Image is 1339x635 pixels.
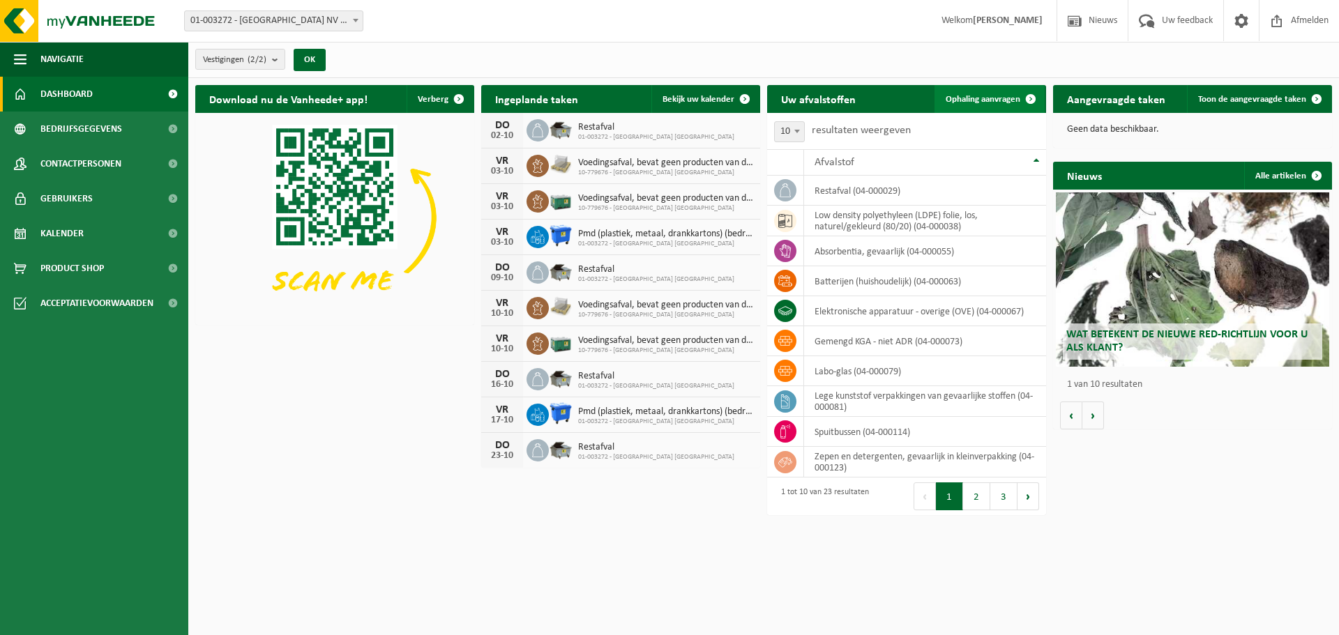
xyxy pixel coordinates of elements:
[578,169,753,177] span: 10-779676 - [GEOGRAPHIC_DATA] [GEOGRAPHIC_DATA]
[578,240,753,248] span: 01-003272 - [GEOGRAPHIC_DATA] [GEOGRAPHIC_DATA]
[578,264,734,275] span: Restafval
[804,356,1046,386] td: labo-glas (04-000079)
[804,206,1046,236] td: low density polyethyleen (LDPE) folie, los, naturel/gekleurd (80/20) (04-000038)
[248,55,266,64] count: (2/2)
[488,298,516,309] div: VR
[973,15,1043,26] strong: [PERSON_NAME]
[549,153,573,176] img: LP-PA-00000-WDN-11
[549,437,573,461] img: WB-5000-GAL-GY-01
[1060,401,1082,429] button: Vorige
[407,85,473,113] button: Verberg
[578,311,753,319] span: 10-779676 - [GEOGRAPHIC_DATA] [GEOGRAPHIC_DATA]
[195,49,285,70] button: Vestigingen(2/2)
[1244,162,1331,190] a: Alle artikelen
[578,442,734,453] span: Restafval
[804,176,1046,206] td: restafval (04-000029)
[1066,329,1308,353] span: Wat betekent de nieuwe RED-richtlijn voor u als klant?
[990,482,1018,510] button: 3
[812,125,911,136] label: resultaten weergeven
[488,440,516,451] div: DO
[1067,380,1325,390] p: 1 van 10 resultaten
[195,85,381,112] h2: Download nu de Vanheede+ app!
[578,346,753,355] span: 10-779676 - [GEOGRAPHIC_DATA] [GEOGRAPHIC_DATA]
[1198,95,1306,104] span: Toon de aangevraagde taken
[488,273,516,283] div: 09-10
[40,112,122,146] span: Bedrijfsgegevens
[488,155,516,167] div: VR
[1082,401,1104,429] button: Volgende
[578,204,753,213] span: 10-779676 - [GEOGRAPHIC_DATA] [GEOGRAPHIC_DATA]
[488,167,516,176] div: 03-10
[549,366,573,390] img: WB-5000-GAL-GY-01
[775,122,804,141] span: 10
[804,326,1046,356] td: gemengd KGA - niet ADR (04-000073)
[774,481,869,512] div: 1 tot 10 van 23 resultaten
[663,95,734,104] span: Bekijk uw kalender
[1187,85,1331,113] a: Toon de aangevraagde taken
[549,295,573,319] img: LP-PA-00000-WDN-11
[804,236,1046,266] td: absorbentia, gevaarlijk (04-000055)
[488,262,516,273] div: DO
[488,309,516,319] div: 10-10
[578,371,734,382] span: Restafval
[488,369,516,380] div: DO
[184,10,363,31] span: 01-003272 - BELGOSUC NV - BEERNEM
[1056,192,1329,367] a: Wat betekent de nieuwe RED-richtlijn voor u als klant?
[578,300,753,311] span: Voedingsafval, bevat geen producten van dierlijke oorsprong, gemengde verpakking...
[578,275,734,284] span: 01-003272 - [GEOGRAPHIC_DATA] [GEOGRAPHIC_DATA]
[815,157,854,168] span: Afvalstof
[578,418,753,426] span: 01-003272 - [GEOGRAPHIC_DATA] [GEOGRAPHIC_DATA]
[488,191,516,202] div: VR
[40,216,84,251] span: Kalender
[488,333,516,344] div: VR
[578,406,753,418] span: Pmd (plastiek, metaal, drankkartons) (bedrijven)
[578,133,734,141] span: 01-003272 - [GEOGRAPHIC_DATA] [GEOGRAPHIC_DATA]
[1067,125,1318,135] p: Geen data beschikbaar.
[203,49,266,70] span: Vestigingen
[418,95,448,104] span: Verberg
[578,229,753,240] span: Pmd (plastiek, metaal, drankkartons) (bedrijven)
[804,386,1046,417] td: lege kunststof verpakkingen van gevaarlijke stoffen (04-000081)
[963,482,990,510] button: 2
[488,451,516,461] div: 23-10
[40,146,121,181] span: Contactpersonen
[40,42,84,77] span: Navigatie
[804,296,1046,326] td: elektronische apparatuur - overige (OVE) (04-000067)
[914,482,936,510] button: Previous
[578,382,734,390] span: 01-003272 - [GEOGRAPHIC_DATA] [GEOGRAPHIC_DATA]
[549,330,573,354] img: PB-LB-0680-HPE-GN-01
[578,122,734,133] span: Restafval
[40,286,153,321] span: Acceptatievoorwaarden
[767,85,870,112] h2: Uw afvalstoffen
[185,11,363,31] span: 01-003272 - BELGOSUC NV - BEERNEM
[549,117,573,141] img: WB-5000-GAL-GY-01
[804,447,1046,477] td: zepen en detergenten, gevaarlijk in kleinverpakking (04-000123)
[804,266,1046,296] td: batterijen (huishoudelijk) (04-000063)
[488,415,516,425] div: 17-10
[488,238,516,247] div: 03-10
[488,380,516,390] div: 16-10
[578,193,753,204] span: Voedingsafval, bevat geen producten van dierlijke oorsprong, gemengde verpakking...
[1018,482,1039,510] button: Next
[935,85,1045,113] a: Ophaling aanvragen
[804,417,1046,447] td: spuitbussen (04-000114)
[481,85,592,112] h2: Ingeplande taken
[40,251,104,286] span: Product Shop
[488,227,516,238] div: VR
[936,482,963,510] button: 1
[549,188,573,212] img: PB-LB-0680-HPE-GN-01
[488,344,516,354] div: 10-10
[1053,85,1179,112] h2: Aangevraagde taken
[488,404,516,415] div: VR
[294,49,326,71] button: OK
[578,158,753,169] span: Voedingsafval, bevat geen producten van dierlijke oorsprong, gemengde verpakking...
[549,224,573,247] img: WB-1100-HPE-BE-01
[549,401,573,425] img: WB-1100-HPE-BE-01
[578,335,753,346] span: Voedingsafval, bevat geen producten van dierlijke oorsprong, gemengde verpakking...
[488,131,516,141] div: 02-10
[195,113,474,322] img: Download de VHEPlus App
[578,453,734,461] span: 01-003272 - [GEOGRAPHIC_DATA] [GEOGRAPHIC_DATA]
[651,85,759,113] a: Bekijk uw kalender
[40,181,93,216] span: Gebruikers
[946,95,1020,104] span: Ophaling aanvragen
